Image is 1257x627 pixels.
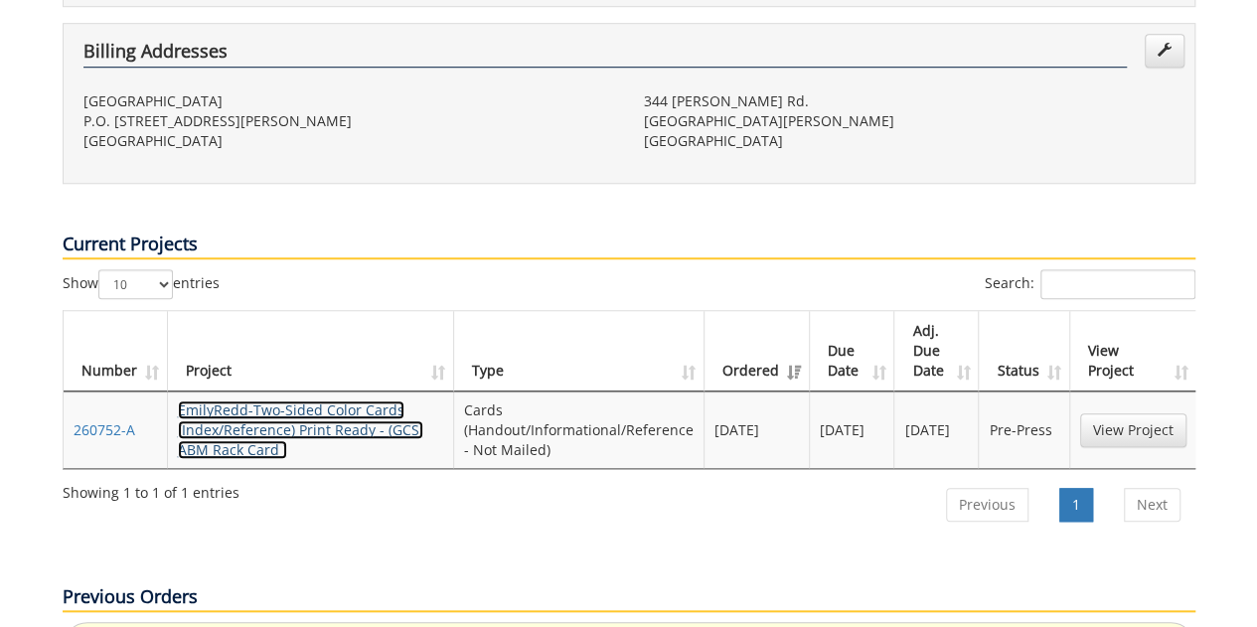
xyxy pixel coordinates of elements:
label: Show entries [63,269,220,299]
a: View Project [1080,413,1186,447]
th: Due Date: activate to sort column ascending [810,311,894,392]
td: [DATE] [705,392,810,468]
td: [DATE] [810,392,894,468]
p: Previous Orders [63,584,1195,612]
div: Showing 1 to 1 of 1 entries [63,475,239,503]
a: EmilyRedd-Two-Sided Color Cards (Index/Reference) Print Ready - (GCS: ABM Rack Card ) [178,400,423,459]
p: [GEOGRAPHIC_DATA] [644,131,1175,151]
td: [DATE] [894,392,979,468]
th: View Project: activate to sort column ascending [1070,311,1196,392]
p: Current Projects [63,232,1195,259]
p: P.O. [STREET_ADDRESS][PERSON_NAME] [83,111,614,131]
p: 344 [PERSON_NAME] Rd. [644,91,1175,111]
a: Previous [946,488,1028,522]
a: Next [1124,488,1180,522]
a: 260752-A [74,420,135,439]
a: Edit Addresses [1145,34,1184,68]
th: Type: activate to sort column ascending [454,311,705,392]
th: Adj. Due Date: activate to sort column ascending [894,311,979,392]
th: Project: activate to sort column ascending [168,311,455,392]
h4: Billing Addresses [83,42,1127,68]
th: Ordered: activate to sort column ascending [705,311,810,392]
p: [GEOGRAPHIC_DATA][PERSON_NAME] [644,111,1175,131]
a: 1 [1059,488,1093,522]
input: Search: [1040,269,1195,299]
label: Search: [985,269,1195,299]
td: Pre-Press [979,392,1069,468]
p: [GEOGRAPHIC_DATA] [83,91,614,111]
td: Cards (Handout/Informational/Reference - Not Mailed) [454,392,705,468]
p: [GEOGRAPHIC_DATA] [83,131,614,151]
select: Showentries [98,269,173,299]
th: Number: activate to sort column ascending [64,311,168,392]
th: Status: activate to sort column ascending [979,311,1069,392]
